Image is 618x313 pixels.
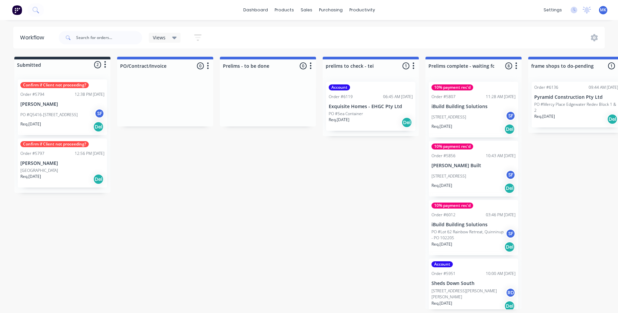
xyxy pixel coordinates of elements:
div: Confirm if Client not proceeding? [20,141,89,147]
div: SF [506,229,516,239]
div: 10% payment rec'dOrder #585610:43 AM [DATE][PERSON_NAME] Built[STREET_ADDRESS]SFReq.[DATE]Del [429,141,518,197]
div: Order #5951 [431,271,455,277]
div: Confirm if Client not proceeding?Order #579412:38 PM [DATE][PERSON_NAME]PO #Q5416-[STREET_ADDRESS... [18,79,107,135]
p: Req. [DATE] [431,241,452,247]
div: 10:00 AM [DATE] [486,271,516,277]
input: Search for orders... [76,31,142,44]
div: 12:38 PM [DATE] [75,91,104,97]
p: Sheds Down South [431,281,516,286]
p: Req. [DATE] [534,113,555,119]
p: Exquisite Homes - EHGC Pty Ltd [329,104,413,109]
p: PO #Sea Container [329,111,363,117]
div: Del [504,301,515,311]
p: [PERSON_NAME] [20,161,104,166]
div: Account [431,261,453,267]
p: PO #Lot 62 Rainbow Retreat, Quinninup - PO 102205 [431,229,506,241]
div: 12:56 PM [DATE] [75,150,104,156]
div: Order #6012 [431,212,455,218]
span: Views [153,34,166,41]
p: iBuild Building Solutions [431,222,516,228]
div: Del [401,117,412,128]
p: Req. [DATE] [431,300,452,306]
div: 03:46 PM [DATE] [486,212,516,218]
div: Confirm if Client not proceeding? [20,82,89,88]
div: SF [94,108,104,118]
p: Req. [DATE] [329,117,349,123]
p: [STREET_ADDRESS][PERSON_NAME][PERSON_NAME] [431,288,506,300]
div: Order #5807 [431,94,455,100]
div: 06:45 AM [DATE] [383,94,413,100]
div: settings [540,5,565,15]
div: Del [93,174,104,185]
a: dashboard [240,5,271,15]
div: sales [297,5,316,15]
div: products [271,5,297,15]
p: [GEOGRAPHIC_DATA] [20,168,58,174]
div: Del [607,114,618,124]
div: Confirm if Client not proceeding?Order #579712:56 PM [DATE][PERSON_NAME][GEOGRAPHIC_DATA]Req.[DAT... [18,138,107,188]
div: Del [93,121,104,132]
div: Order #5797 [20,150,44,156]
div: 10% payment rec'd [431,84,473,90]
div: Workflow [20,34,47,42]
div: 10% payment rec'dOrder #601203:46 PM [DATE]iBuild Building SolutionsPO #Lot 62 Rainbow Retreat, Q... [429,200,518,256]
div: Order #5794 [20,91,44,97]
p: Req. [DATE] [431,123,452,129]
div: 10% payment rec'dOrder #580711:28 AM [DATE]iBuild Building Solutions[STREET_ADDRESS]SFReq.[DATE]Del [429,82,518,137]
p: iBuild Building Solutions [431,104,516,109]
div: Order #5856 [431,153,455,159]
div: 10% payment rec'd [431,203,473,209]
span: MK [600,7,606,13]
div: SF [506,111,516,121]
p: PO #Q5416-[STREET_ADDRESS] [20,112,78,118]
div: productivity [346,5,378,15]
div: Order #6119 [329,94,353,100]
div: 10% payment rec'd [431,143,473,149]
div: purchasing [316,5,346,15]
p: Req. [DATE] [20,174,41,180]
div: Del [504,242,515,252]
p: [PERSON_NAME] [20,101,104,107]
div: RD [506,288,516,298]
p: [STREET_ADDRESS] [431,173,466,179]
p: Req. [DATE] [20,121,41,127]
p: [PERSON_NAME] Built [431,163,516,169]
div: AccountOrder #611906:45 AM [DATE]Exquisite Homes - EHGC Pty LtdPO #Sea ContainerReq.[DATE]Del [326,82,415,131]
p: Req. [DATE] [431,183,452,189]
p: [STREET_ADDRESS] [431,114,466,120]
div: Del [504,183,515,194]
div: 11:28 AM [DATE] [486,94,516,100]
div: Order #6136 [534,84,558,90]
div: SF [506,170,516,180]
div: 10:43 AM [DATE] [486,153,516,159]
img: Factory [12,5,22,15]
div: Account [329,84,350,90]
div: Del [504,124,515,134]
